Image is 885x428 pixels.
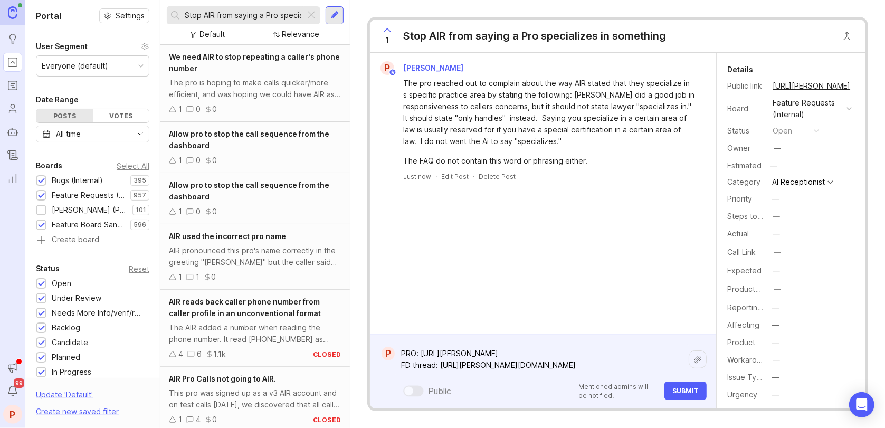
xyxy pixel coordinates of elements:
div: 1 [178,206,182,217]
span: AIR used the incorrect pro name [169,232,286,241]
input: Search... [185,9,301,21]
div: — [772,372,779,383]
div: Under Review [52,292,101,304]
div: — [767,159,781,173]
label: Priority [727,194,752,203]
div: Planned [52,351,80,363]
div: Date Range [36,93,79,106]
p: 596 [134,221,146,229]
button: Reference(s) [769,405,783,419]
button: Steps to Reproduce [769,210,783,223]
div: 1 [196,271,199,283]
div: Votes [93,109,149,122]
div: The FAQ do not contain this word or phrasing either. [403,155,695,167]
div: The pro reached out to complain about the way AIR stated that they specialize in s specific pract... [403,78,695,147]
a: P[PERSON_NAME] [374,61,472,75]
span: AIR reads back caller phone number from caller profile in an unconventional format [169,297,321,318]
a: Allow pro to stop the call sequence from the dashboard100 [160,122,350,173]
div: Create new saved filter [36,406,119,417]
div: In Progress [52,366,91,378]
span: 99 [14,378,24,388]
div: 0 [196,103,201,115]
div: Details [727,63,753,76]
div: — [772,302,779,313]
div: — [772,319,779,331]
span: Settings [116,11,145,21]
button: P [3,405,22,424]
label: Workaround [727,355,770,364]
div: — [772,193,779,205]
div: Status [36,262,60,275]
div: 1 [178,414,182,425]
div: 1 [178,271,182,283]
div: · [473,172,474,181]
label: Actual [727,229,749,238]
span: Allow pro to stop the call sequence from the dashboard [169,180,329,201]
textarea: PRO: [URL][PERSON_NAME] FD thread: [URL][PERSON_NAME][DOMAIN_NAME] [395,344,689,375]
button: Actual [769,227,783,241]
div: 0 [196,155,201,166]
div: 0 [196,206,201,217]
a: AIR reads back caller phone number from caller profile in an unconventional formatThe AIR added a... [160,290,350,367]
div: Boards [36,159,62,172]
div: The pro is hoping to make calls quicker/more efficient, and was hoping we could have AIR ask call... [169,77,341,100]
div: Bugs (Internal) [52,175,103,186]
div: Feature Board Sandbox [DATE] [52,219,125,231]
div: This pro was signed up as a v3 AIR account and on test calls [DATE], we discovered that all calls... [169,387,341,411]
div: Feature Requests (Internal) [773,97,842,120]
div: Edit Post [441,172,469,181]
label: ProductboardID [727,284,783,293]
div: 4 [196,414,201,425]
a: Portal [3,53,22,72]
div: 0 [212,206,217,217]
div: — [772,389,779,401]
div: 4 [178,348,183,360]
div: Posts [36,109,93,122]
span: AIR Pro Calls not going to AIR. [169,374,276,383]
p: 395 [134,176,146,185]
label: Affecting [727,320,759,329]
div: — [773,354,780,366]
label: Urgency [727,390,757,399]
label: Product [727,338,755,347]
a: Create board [36,236,149,245]
a: Ideas [3,30,22,49]
div: open [773,125,792,137]
div: — [773,228,780,240]
div: Owner [727,142,764,154]
div: AI Receptionist [772,178,825,186]
div: — [773,265,780,277]
div: 0 [212,103,217,115]
div: 0 [211,271,216,283]
button: Submit [664,382,707,400]
img: member badge [389,69,397,77]
div: 1 [178,103,182,115]
span: Submit [672,387,699,395]
div: [PERSON_NAME] (Public) [52,204,127,216]
span: Allow pro to stop the call sequence from the dashboard [169,129,329,150]
div: — [772,337,779,348]
div: All time [56,128,81,140]
a: [URL][PERSON_NAME] [769,79,853,93]
div: AIR pronounced this pro's name correctly in the greeting "[PERSON_NAME]" but the caller said his ... [169,245,341,268]
div: The AIR added a number when reading the phone number. It read [PHONE_NUMBER] as "Eight thirty 857... [169,322,341,345]
label: Reference(s) [727,407,774,416]
div: Delete Post [479,172,516,181]
div: 0 [212,155,217,166]
div: — [773,406,780,418]
svg: toggle icon [132,130,149,138]
a: Allow pro to stop the call sequence from the dashboard100 [160,173,350,224]
div: Estimated [727,162,762,169]
label: Reporting Team [727,303,784,312]
a: Reporting [3,169,22,188]
button: Call Link [770,245,784,259]
button: Workaround [769,353,783,367]
span: [PERSON_NAME] [403,63,463,72]
div: Relevance [282,28,320,40]
div: Backlog [52,322,80,334]
div: Update ' Default ' [36,389,93,406]
div: Candidate [52,337,88,348]
div: Board [727,103,764,115]
div: Public link [727,80,764,92]
div: Select All [117,163,149,169]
